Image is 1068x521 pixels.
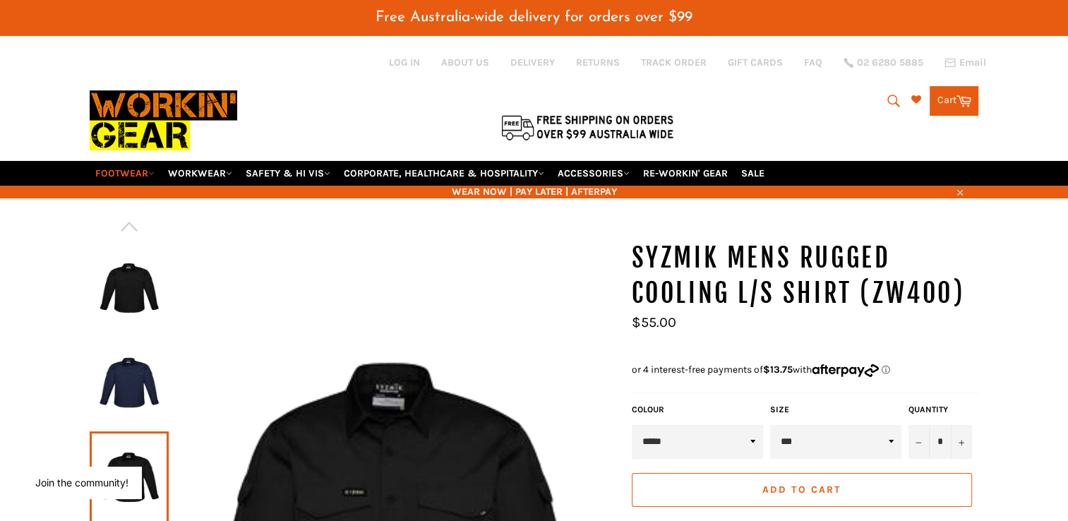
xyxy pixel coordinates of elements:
[951,425,972,459] button: Increase item quantity by one
[90,80,237,160] img: Workin Gear leaders in Workwear, Safety Boots, PPE, Uniforms. Australia's No.1 in Workwear
[376,10,692,25] span: Free Australia-wide delivery for orders over $99
[97,344,162,421] img: SYZMIK ZW400 Mens Rugged Cooling L/S Shirt - Workin' Gear
[510,56,555,69] a: DELIVERY
[959,58,986,68] span: Email
[944,57,986,68] a: Email
[908,404,972,416] label: Quantity
[441,56,489,69] a: ABOUT US
[908,425,930,459] button: Reduce item quantity by one
[632,241,979,311] h1: SYZMIK Mens Rugged Cooling L/S Shirt (ZW400)
[637,161,733,186] a: RE-WORKIN' GEAR
[632,314,676,330] span: $55.00
[770,404,901,416] label: Size
[857,58,923,68] span: 02 6280 5885
[338,161,550,186] a: CORPORATE, HEALTHCARE & HOSPITALITY
[632,473,972,507] button: Add to Cart
[632,404,763,416] label: COLOUR
[552,161,635,186] a: ACCESSORIES
[736,161,770,186] a: SALE
[499,112,676,142] img: Flat $9.95 shipping Australia wide
[35,477,128,489] button: Join the community!
[162,161,238,186] a: WORKWEAR
[804,56,822,69] a: FAQ
[576,56,620,69] a: RETURNS
[728,56,783,69] a: GIFT CARDS
[844,58,923,68] a: 02 6280 5885
[240,161,336,186] a: SAFETY & HI VIS
[389,56,420,68] a: Log in
[97,249,162,327] img: SYZMIK ZW400 Mens Rugged Cooling L/S Shirt - Workin' Gear
[930,86,978,116] a: Cart
[762,484,841,496] span: Add to Cart
[641,56,707,69] a: TRACK ORDER
[90,185,979,198] span: WEAR NOW | PAY LATER | AFTERPAY
[90,161,160,186] a: FOOTWEAR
